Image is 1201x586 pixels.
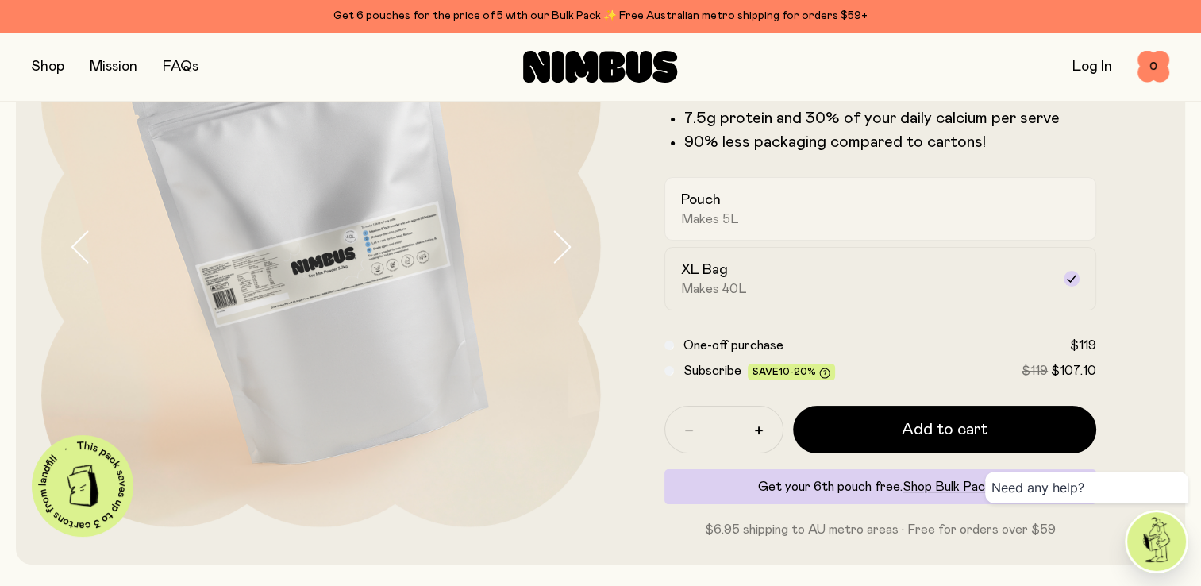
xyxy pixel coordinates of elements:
a: FAQs [163,60,198,74]
a: Shop Bulk Pack→ [903,480,1003,493]
h2: XL Bag [681,260,728,280]
p: $6.95 shipping to AU metro areas · Free for orders over $59 [664,520,1097,539]
span: Add to cart [902,418,987,441]
span: $107.10 [1051,364,1096,377]
div: Need any help? [985,472,1188,503]
span: Makes 40L [681,281,747,297]
span: Save [753,367,830,379]
a: Mission [90,60,137,74]
span: Shop Bulk Pack [903,480,991,493]
img: agent [1127,512,1186,571]
span: Makes 5L [681,211,739,227]
span: Subscribe [683,364,741,377]
div: Get your 6th pouch free. [664,469,1097,504]
span: 10-20% [779,367,816,376]
li: 7.5g protein and 30% of your daily calcium per serve [684,109,1097,128]
p: 90% less packaging compared to cartons! [684,133,1097,152]
span: $119 [1022,364,1048,377]
button: 0 [1137,51,1169,83]
img: illustration-carton.png [56,459,110,512]
span: One-off purchase [683,339,783,352]
button: Add to cart [793,406,1097,453]
div: Get 6 pouches for the price of 5 with our Bulk Pack ✨ Free Australian metro shipping for orders $59+ [32,6,1169,25]
a: Log In [1072,60,1112,74]
span: $119 [1070,339,1096,352]
h2: Pouch [681,191,721,210]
